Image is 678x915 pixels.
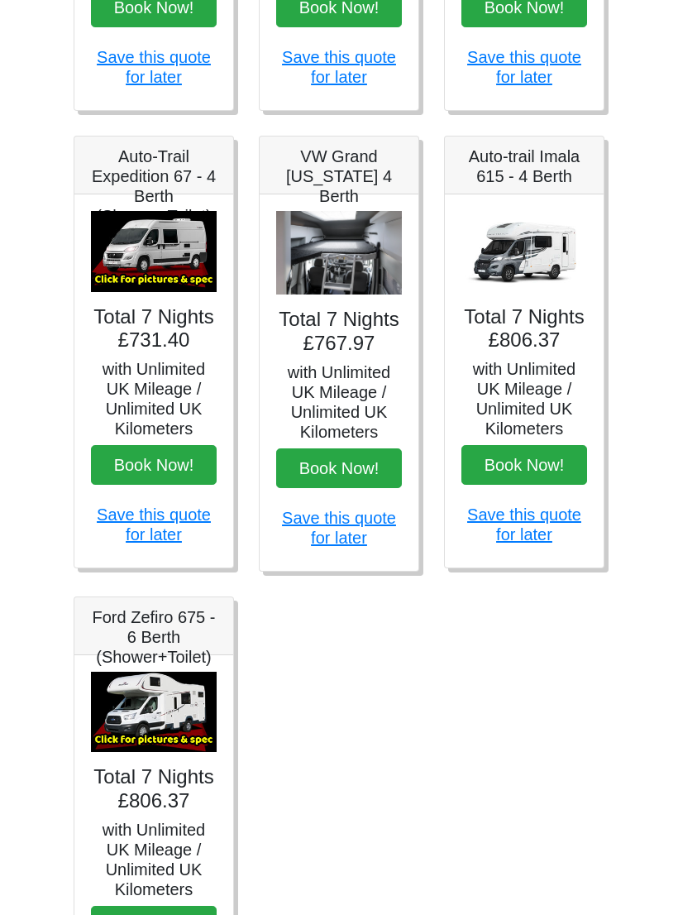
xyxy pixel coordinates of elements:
[276,308,402,356] h4: Total 7 Nights £767.97
[461,211,587,292] img: Auto-trail Imala 615 - 4 Berth
[467,48,581,86] a: Save this quote for later
[91,672,217,753] img: Ford Zefiro 675 - 6 Berth (Shower+Toilet)
[276,448,402,488] button: Book Now!
[467,505,581,544] a: Save this quote for later
[97,48,211,86] a: Save this quote for later
[276,211,402,295] img: VW Grand California 4 Berth
[461,305,587,353] h4: Total 7 Nights £806.37
[91,765,217,813] h4: Total 7 Nights £806.37
[461,445,587,485] button: Book Now!
[276,146,402,206] h5: VW Grand [US_STATE] 4 Berth
[91,359,217,438] h5: with Unlimited UK Mileage / Unlimited UK Kilometers
[91,820,217,899] h5: with Unlimited UK Mileage / Unlimited UK Kilometers
[91,445,217,485] button: Book Now!
[276,362,402,442] h5: with Unlimited UK Mileage / Unlimited UK Kilometers
[282,509,396,547] a: Save this quote for later
[282,48,396,86] a: Save this quote for later
[91,146,217,226] h5: Auto-Trail Expedition 67 - 4 Berth (Shower+Toilet)
[461,359,587,438] h5: with Unlimited UK Mileage / Unlimited UK Kilometers
[91,607,217,667] h5: Ford Zefiro 675 - 6 Berth (Shower+Toilet)
[461,146,587,186] h5: Auto-trail Imala 615 - 4 Berth
[91,305,217,353] h4: Total 7 Nights £731.40
[97,505,211,544] a: Save this quote for later
[91,211,217,292] img: Auto-Trail Expedition 67 - 4 Berth (Shower+Toilet)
